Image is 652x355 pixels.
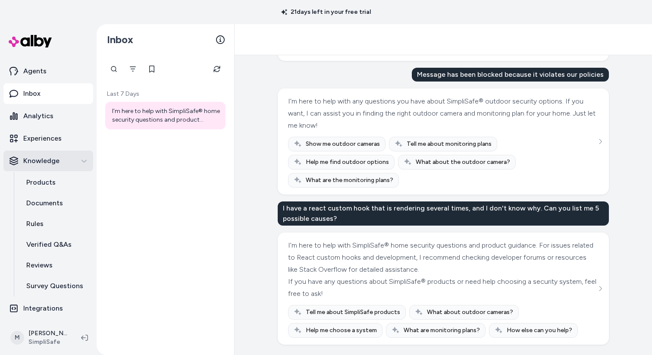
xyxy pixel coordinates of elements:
[23,66,47,76] p: Agents
[288,239,596,276] div: I’m here to help with SimpliSafe® home security questions and product guidance. For issues relate...
[412,68,609,82] div: Message has been blocked because it violates our policies
[3,106,93,126] a: Analytics
[416,158,510,167] span: What about the outdoor camera?
[208,60,226,78] button: Refresh
[23,111,53,121] p: Analytics
[26,260,53,270] p: Reviews
[105,102,226,129] a: I’m here to help with SimpliSafe® home security questions and product guidance. For issues relate...
[18,193,93,214] a: Documents
[288,95,596,132] div: I’m here to help with any questions you have about SimpliSafe® outdoor security options. If you w...
[23,88,41,99] p: Inbox
[3,128,93,149] a: Experiences
[3,151,93,171] button: Knowledge
[3,83,93,104] a: Inbox
[26,281,83,291] p: Survey Questions
[306,158,389,167] span: Help me find outdoor options
[306,176,393,185] span: What are the monitoring plans?
[18,172,93,193] a: Products
[18,276,93,296] a: Survey Questions
[595,283,605,294] button: See more
[28,338,67,346] span: SimpliSafe
[23,133,62,144] p: Experiences
[306,326,377,335] span: Help me choose a system
[23,303,63,314] p: Integrations
[3,298,93,319] a: Integrations
[26,198,63,208] p: Documents
[28,329,67,338] p: [PERSON_NAME]
[278,201,609,226] div: I have a react custom hook that is rendering several times, and I don't know why. Can you list me...
[26,219,44,229] p: Rules
[5,324,74,352] button: M[PERSON_NAME]SimpliSafe
[288,276,596,300] div: If you have any questions about SimpliSafe® products or need help choosing a security system, fee...
[26,177,56,188] p: Products
[407,140,492,148] span: Tell me about monitoring plans
[18,255,93,276] a: Reviews
[26,239,72,250] p: Verified Q&As
[9,35,52,47] img: alby Logo
[3,61,93,82] a: Agents
[404,326,480,335] span: What are monitoring plans?
[112,107,220,124] div: I’m here to help with SimpliSafe® home security questions and product guidance. For issues relate...
[18,214,93,234] a: Rules
[507,326,572,335] span: How else can you help?
[276,8,376,16] p: 21 days left in your free trial
[124,60,141,78] button: Filter
[306,140,380,148] span: Show me outdoor cameras
[306,308,400,317] span: Tell me about SimpliSafe products
[105,90,226,98] p: Last 7 Days
[10,331,24,345] span: M
[427,308,513,317] span: What about outdoor cameras?
[18,234,93,255] a: Verified Q&As
[23,156,60,166] p: Knowledge
[107,33,133,46] h2: Inbox
[595,136,605,147] button: See more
